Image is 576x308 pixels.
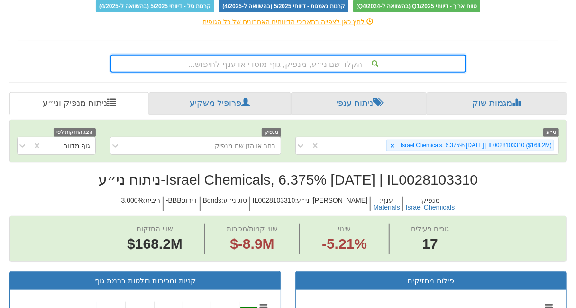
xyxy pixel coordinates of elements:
button: Israel Chemicals [406,204,455,211]
span: ני״ע [543,128,559,136]
h5: דירוג : BBB- [163,197,200,212]
h5: מנפיק : [402,197,457,212]
span: $-8.9M [230,236,274,252]
h5: ענף : [370,197,402,212]
div: לחץ כאן לצפייה בתאריכי הדיווחים האחרונים של כל הגופים [11,17,566,27]
span: הצג החזקות לפי [54,128,95,136]
h5: ריבית : 3.000% [119,197,163,212]
div: גוף מדווח [63,141,91,150]
h3: פילוח מחזיקים [303,277,559,285]
h2: Israel Chemicals, 6.375% [DATE] | IL0028103310 - ניתוח ני״ע [9,172,567,187]
span: גופים פעילים [411,224,449,233]
button: Materials [373,204,400,211]
a: ניתוח ענפי [291,92,427,115]
span: שווי החזקות [137,224,173,233]
div: בחר או הזן שם מנפיק [215,141,276,150]
a: ניתוח מנפיק וני״ע [9,92,149,115]
span: מנפיק [262,128,281,136]
span: שווי קניות/מכירות [227,224,277,233]
div: הקלד שם ני״ע, מנפיק, גוף מוסדי או ענף לחיפוש... [111,56,465,72]
h5: סוג ני״ע : Bonds [200,197,249,212]
span: $168.2M [127,236,183,252]
h5: [PERSON_NAME]' ני״ע : IL0028103310 [249,197,370,212]
a: פרופיל משקיע [149,92,291,115]
a: מגמות שוק [427,92,567,115]
span: -5.21% [322,234,367,254]
h3: קניות ומכירות בולטות ברמת גוף [17,277,274,285]
div: Israel Chemicals, 6.375% [DATE] | IL0028103310 ‎($168.2M‎)‎ [398,140,553,151]
span: שינוי [338,224,351,233]
span: 17 [411,234,449,254]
